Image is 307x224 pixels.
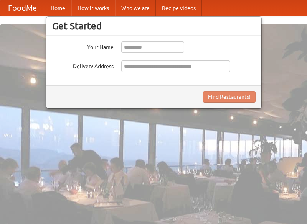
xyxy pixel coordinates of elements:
h3: Get Started [52,20,256,32]
a: FoodMe [0,0,45,16]
button: Find Restaurants! [203,91,256,103]
a: Home [45,0,71,16]
a: How it works [71,0,115,16]
label: Your Name [52,41,114,51]
a: Who we are [115,0,156,16]
label: Delivery Address [52,60,114,70]
a: Recipe videos [156,0,202,16]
